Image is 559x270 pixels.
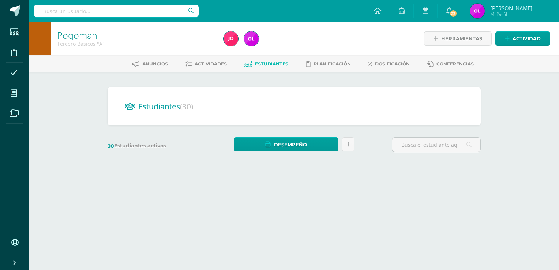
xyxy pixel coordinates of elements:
span: Dosificación [375,61,410,67]
a: Estudiantes [244,58,288,70]
span: Estudiantes [255,61,288,67]
span: 30 [108,143,114,149]
input: Busca un usuario... [34,5,199,17]
a: Dosificación [368,58,410,70]
span: Actividades [195,61,227,67]
span: [PERSON_NAME] [490,4,532,12]
span: Desempeño [274,138,307,151]
a: Actividades [185,58,227,70]
a: Conferencias [427,58,474,70]
span: Mi Perfil [490,11,532,17]
a: Planificación [306,58,351,70]
div: Tercero Básicos 'A' [57,40,215,47]
a: Anuncios [132,58,168,70]
span: Planificación [314,61,351,67]
h1: Poqoman [57,30,215,40]
a: Actividad [495,31,550,46]
span: Conferencias [436,61,474,67]
input: Busca el estudiante aquí... [392,138,480,152]
span: (30) [180,101,193,112]
a: Desempeño [234,137,338,151]
a: Herramientas [424,31,492,46]
img: a689aa7ec0f4d9b33e1105774b66cae5.png [224,31,238,46]
img: 443cebf6bb9f7683c39c149316ce9694.png [244,31,259,46]
span: Anuncios [142,61,168,67]
span: Estudiantes [138,101,193,112]
span: Herramientas [441,32,482,45]
img: 443cebf6bb9f7683c39c149316ce9694.png [470,4,485,18]
span: 23 [449,10,457,18]
a: Poqoman [57,29,97,41]
span: Actividad [513,32,541,45]
label: Estudiantes activos [108,142,196,149]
